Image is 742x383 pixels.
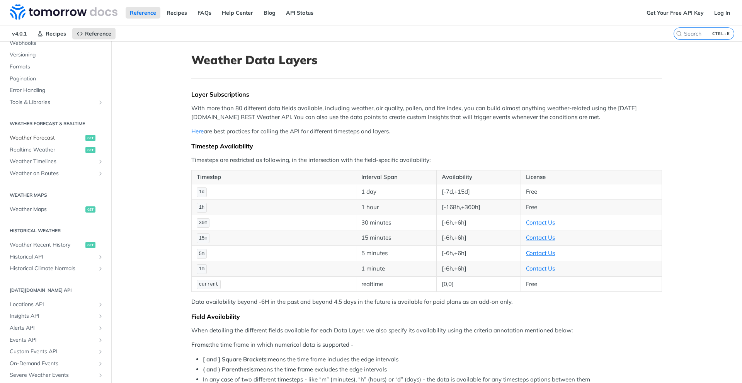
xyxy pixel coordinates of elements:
[10,301,95,308] span: Locations API
[6,346,106,357] a: Custom Events APIShow subpages for Custom Events API
[10,324,95,332] span: Alerts API
[6,369,106,381] a: Severe Weather EventsShow subpages for Severe Weather Events
[6,251,106,263] a: Historical APIShow subpages for Historical API
[218,7,257,19] a: Help Center
[191,313,662,320] div: Field Availability
[10,134,83,142] span: Weather Forecast
[10,360,95,368] span: On-Demand Events
[356,199,436,215] td: 1 hour
[10,146,83,154] span: Realtime Weather
[97,337,104,343] button: Show subpages for Events API
[356,276,436,292] td: realtime
[10,348,95,356] span: Custom Events API
[10,312,95,320] span: Insights API
[710,7,734,19] a: Log In
[356,246,436,261] td: 5 minutes
[97,99,104,106] button: Show subpages for Tools & Libraries
[199,266,204,272] span: 1m
[521,199,662,215] td: Free
[10,99,95,106] span: Tools & Libraries
[85,135,95,141] span: get
[526,249,555,257] a: Contact Us
[436,184,521,199] td: [-7d,+15d]
[191,340,662,349] p: the time frame in which numerical data is supported -
[203,356,268,363] strong: [ and ] Square Brackets:
[162,7,191,19] a: Recipes
[6,299,106,310] a: Locations APIShow subpages for Locations API
[46,30,66,37] span: Recipes
[85,30,111,37] span: Reference
[356,215,436,230] td: 30 minutes
[203,366,255,373] strong: ( and ) Parenthesis:
[10,75,104,83] span: Pagination
[6,97,106,108] a: Tools & LibrariesShow subpages for Tools & Libraries
[6,334,106,346] a: Events APIShow subpages for Events API
[10,51,104,59] span: Versioning
[97,313,104,319] button: Show subpages for Insights API
[10,265,95,272] span: Historical Climate Normals
[282,7,318,19] a: API Status
[10,206,83,213] span: Weather Maps
[10,87,104,94] span: Error Handling
[526,219,555,226] a: Contact Us
[199,282,218,287] span: current
[191,341,210,348] strong: Frame:
[10,39,104,47] span: Webhooks
[526,234,555,241] a: Contact Us
[97,325,104,331] button: Show subpages for Alerts API
[97,361,104,367] button: Show subpages for On-Demand Events
[6,204,106,215] a: Weather Mapsget
[6,227,106,234] h2: Historical Weather
[199,205,204,210] span: 1h
[10,4,117,20] img: Tomorrow.io Weather API Docs
[6,120,106,127] h2: Weather Forecast & realtime
[521,276,662,292] td: Free
[85,242,95,248] span: get
[72,28,116,39] a: Reference
[191,326,662,335] p: When detailing the different fields available for each Data Layer, we also specify its availabili...
[356,230,436,246] td: 15 minutes
[191,53,662,67] h1: Weather Data Layers
[436,261,521,276] td: [-6h,+6h]
[203,355,662,364] li: means the time frame includes the edge intervals
[436,170,521,184] th: Availability
[97,170,104,177] button: Show subpages for Weather on Routes
[191,128,204,135] a: Here
[6,49,106,61] a: Versioning
[10,158,95,165] span: Weather Timelines
[8,28,31,39] span: v4.0.1
[192,170,356,184] th: Timestep
[356,184,436,199] td: 1 day
[97,254,104,260] button: Show subpages for Historical API
[6,239,106,251] a: Weather Recent Historyget
[191,104,662,121] p: With more than 80 different data fields available, including weather, air quality, pollen, and fi...
[10,241,83,249] span: Weather Recent History
[6,73,106,85] a: Pagination
[97,301,104,308] button: Show subpages for Locations API
[6,144,106,156] a: Realtime Weatherget
[10,371,95,379] span: Severe Weather Events
[191,156,662,165] p: Timesteps are restricted as following, in the intersection with the field-specific availability:
[6,287,106,294] h2: [DATE][DOMAIN_NAME] API
[191,298,662,306] p: Data availability beyond -6H in the past and beyond 4.5 days in the future is available for paid ...
[6,156,106,167] a: Weather TimelinesShow subpages for Weather Timelines
[6,263,106,274] a: Historical Climate NormalsShow subpages for Historical Climate Normals
[199,220,208,226] span: 30m
[199,189,204,195] span: 1d
[85,206,95,213] span: get
[6,37,106,49] a: Webhooks
[436,246,521,261] td: [-6h,+6h]
[6,132,106,144] a: Weather Forecastget
[436,230,521,246] td: [-6h,+6h]
[436,199,521,215] td: [-168h,+360h]
[676,31,682,37] svg: Search
[710,30,732,37] kbd: CTRL-K
[193,7,216,19] a: FAQs
[191,127,662,136] p: are best practices for calling the API for different timesteps and layers.
[6,310,106,322] a: Insights APIShow subpages for Insights API
[199,236,208,241] span: 15m
[6,168,106,179] a: Weather on RoutesShow subpages for Weather on Routes
[436,276,521,292] td: [0,0]
[97,158,104,165] button: Show subpages for Weather Timelines
[356,261,436,276] td: 1 minute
